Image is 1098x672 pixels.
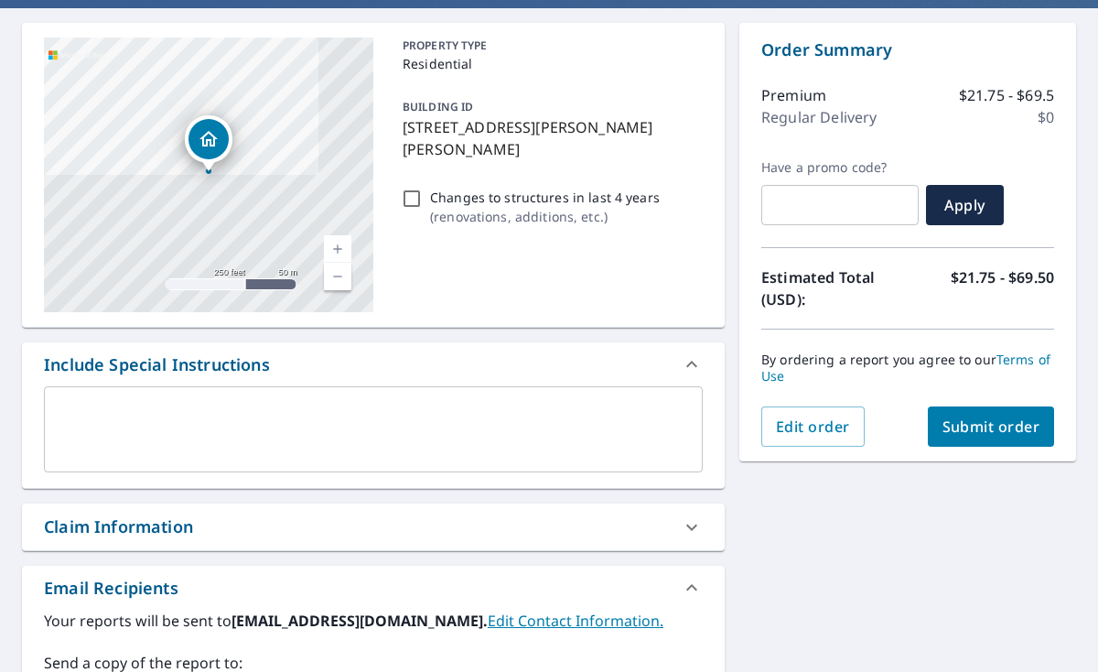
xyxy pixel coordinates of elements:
p: BUILDING ID [403,99,473,114]
a: Current Level 17, Zoom Out [324,263,351,290]
label: Have a promo code? [761,159,919,176]
div: Claim Information [22,504,725,550]
div: Include Special Instructions [22,342,725,386]
p: PROPERTY TYPE [403,38,695,54]
p: Changes to structures in last 4 years [430,188,660,207]
span: Submit order [942,417,1040,437]
div: Dropped pin, building 1, Residential property, 660 Harrison St Gary, IN 46402 [185,115,232,172]
p: [STREET_ADDRESS][PERSON_NAME][PERSON_NAME] [403,116,695,160]
div: Claim Information [44,515,193,539]
span: Apply [941,195,989,215]
p: Residential [403,54,695,73]
div: Email Recipients [44,576,178,601]
p: $0 [1038,106,1054,128]
label: Your reports will be sent to [44,610,703,632]
a: Terms of Use [761,351,1050,385]
p: Premium [761,84,826,106]
p: Estimated Total (USD): [761,266,908,310]
div: Include Special Instructions [44,352,270,377]
p: $21.75 - $69.5 [959,84,1054,106]
p: By ordering a report you agree to our [761,352,1054,385]
p: Order Summary [761,38,1054,62]
p: Regular Delivery [761,106,877,128]
a: Current Level 17, Zoom In [324,235,351,263]
div: Email Recipients [22,566,725,610]
p: $21.75 - $69.50 [951,266,1054,310]
button: Submit order [928,406,1055,447]
button: Apply [926,185,1004,225]
a: EditContactInfo [488,611,663,631]
b: [EMAIL_ADDRESS][DOMAIN_NAME]. [231,611,488,631]
p: ( renovations, additions, etc. ) [430,207,660,226]
span: Edit order [776,417,850,437]
button: Edit order [761,406,865,447]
